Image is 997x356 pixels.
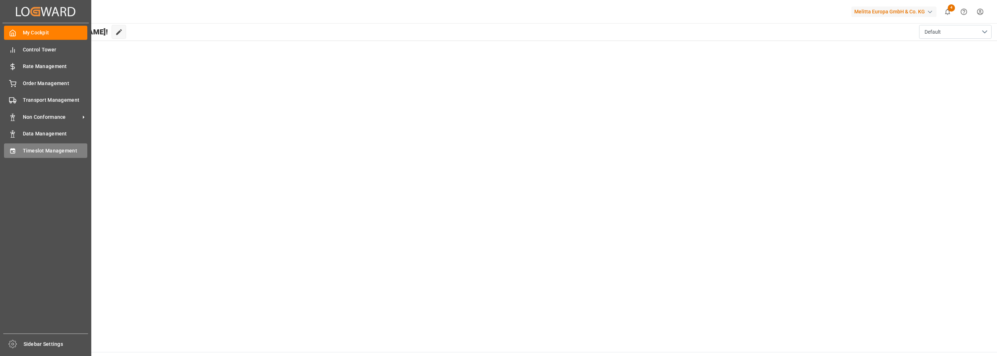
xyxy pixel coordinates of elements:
span: Timeslot Management [23,147,88,155]
span: Transport Management [23,96,88,104]
div: Melitta Europa GmbH & Co. KG [851,7,936,17]
a: Data Management [4,127,87,141]
a: Order Management [4,76,87,90]
a: Transport Management [4,93,87,107]
span: Default [925,28,941,36]
button: Help Center [956,4,972,20]
button: open menu [919,25,992,39]
span: My Cockpit [23,29,88,37]
a: Control Tower [4,42,87,56]
span: Control Tower [23,46,88,54]
a: Rate Management [4,59,87,74]
button: show 4 new notifications [939,4,956,20]
span: Order Management [23,80,88,87]
button: Melitta Europa GmbH & Co. KG [851,5,939,18]
span: Rate Management [23,63,88,70]
span: Data Management [23,130,88,138]
span: Non Conformance [23,113,80,121]
a: Timeslot Management [4,143,87,158]
a: My Cockpit [4,26,87,40]
span: Sidebar Settings [24,340,88,348]
span: 4 [948,4,955,12]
